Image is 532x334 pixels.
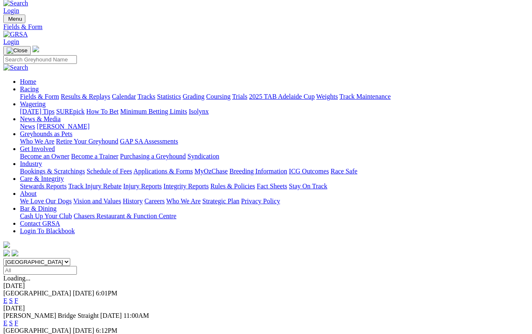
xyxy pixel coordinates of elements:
a: Retire Your Greyhound [56,138,118,145]
div: Care & Integrity [20,183,529,190]
a: News & Media [20,115,61,122]
a: MyOzChase [195,168,228,175]
img: GRSA [3,31,28,38]
img: logo-grsa-white.png [32,46,39,52]
a: Contact GRSA [20,220,60,227]
a: Race Safe [330,168,357,175]
a: Minimum Betting Limits [120,108,187,115]
a: Careers [144,197,165,205]
a: 2025 TAB Adelaide Cup [249,93,315,100]
span: [DATE] [73,290,94,297]
div: News & Media [20,123,529,130]
div: Bar & Dining [20,212,529,220]
a: SUREpick [56,108,84,115]
a: Fields & Form [20,93,59,100]
a: Grading [183,93,204,100]
div: Industry [20,168,529,175]
span: Menu [8,16,22,22]
a: Trials [232,93,247,100]
span: 6:01PM [96,290,118,297]
a: Tracks [138,93,155,100]
a: Privacy Policy [241,197,280,205]
a: Greyhounds as Pets [20,130,72,137]
a: F [15,319,18,327]
a: Stewards Reports [20,183,66,190]
div: [DATE] [3,305,529,312]
a: Fact Sheets [257,183,287,190]
span: [PERSON_NAME] Bridge Straight [3,312,99,319]
a: Stay On Track [289,183,327,190]
a: Become a Trainer [71,153,118,160]
a: Applications & Forms [133,168,193,175]
div: Get Involved [20,153,529,160]
a: Bookings & Scratchings [20,168,85,175]
span: 6:12PM [96,327,118,334]
button: Toggle navigation [3,46,31,55]
a: E [3,297,7,304]
a: We Love Our Dogs [20,197,71,205]
a: S [9,297,13,304]
a: Get Involved [20,145,55,152]
a: Fields & Form [3,23,529,31]
a: Wagering [20,100,46,107]
a: Track Maintenance [340,93,391,100]
a: Statistics [157,93,181,100]
a: Industry [20,160,42,167]
a: Home [20,78,36,85]
a: Coursing [206,93,231,100]
div: Greyhounds as Pets [20,138,529,145]
span: [DATE] [73,327,94,334]
a: S [9,319,13,327]
span: [DATE] [100,312,122,319]
a: Who We Are [20,138,54,145]
a: Purchasing a Greyhound [120,153,186,160]
span: [GEOGRAPHIC_DATA] [3,327,71,334]
a: Vision and Values [73,197,121,205]
a: F [15,297,18,304]
a: Results & Replays [61,93,110,100]
img: twitter.svg [12,250,18,256]
a: Cash Up Your Club [20,212,72,219]
a: About [20,190,37,197]
div: Wagering [20,108,529,115]
a: [DATE] Tips [20,108,54,115]
a: Login [3,38,19,45]
a: Rules & Policies [210,183,255,190]
a: Breeding Information [229,168,287,175]
span: [GEOGRAPHIC_DATA] [3,290,71,297]
a: Weights [316,93,338,100]
img: facebook.svg [3,250,10,256]
img: Close [7,47,27,54]
span: 11:00AM [123,312,149,319]
a: Bar & Dining [20,205,57,212]
a: E [3,319,7,327]
a: Login To Blackbook [20,227,75,234]
a: Integrity Reports [163,183,209,190]
a: Care & Integrity [20,175,64,182]
a: Chasers Restaurant & Function Centre [74,212,176,219]
a: ICG Outcomes [289,168,329,175]
a: Who We Are [166,197,201,205]
a: Racing [20,85,39,93]
div: [DATE] [3,282,529,290]
img: logo-grsa-white.png [3,241,10,248]
a: [PERSON_NAME] [37,123,89,130]
div: About [20,197,529,205]
button: Toggle navigation [3,15,25,23]
a: GAP SA Assessments [120,138,178,145]
a: Syndication [187,153,219,160]
a: Become an Owner [20,153,69,160]
a: Login [3,7,19,14]
img: Search [3,64,28,71]
div: Racing [20,93,529,100]
a: History [123,197,143,205]
a: How To Bet [86,108,119,115]
a: News [20,123,35,130]
a: Strategic Plan [202,197,239,205]
input: Search [3,55,77,64]
a: Track Injury Rebate [68,183,121,190]
input: Select date [3,266,77,275]
a: Isolynx [189,108,209,115]
a: Calendar [112,93,136,100]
